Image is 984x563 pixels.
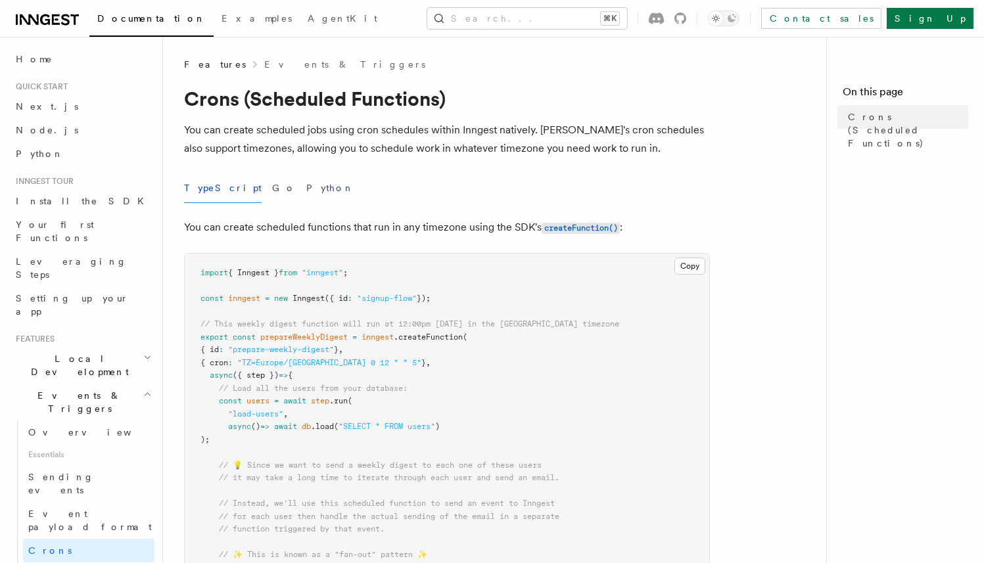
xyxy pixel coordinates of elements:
[184,218,710,237] p: You can create scheduled functions that run in any timezone using the SDK's :
[11,118,154,142] a: Node.js
[334,422,339,431] span: (
[16,196,152,206] span: Install the SDK
[11,47,154,71] a: Home
[288,371,293,380] span: {
[435,422,440,431] span: )
[28,508,152,532] span: Event payload format
[311,422,334,431] span: .load
[210,371,233,380] span: async
[274,422,297,431] span: await
[265,294,269,303] span: =
[23,444,154,465] span: Essentials
[426,358,431,367] span: ,
[357,294,417,303] span: "signup-flow"
[352,332,357,342] span: =
[16,101,78,112] span: Next.js
[417,294,431,303] span: });
[302,422,311,431] span: db
[28,545,72,556] span: Crons
[848,110,968,150] span: Crons (Scheduled Functions)
[279,268,297,277] span: from
[16,125,78,135] span: Node.js
[601,12,619,25] kbd: ⌘K
[11,250,154,286] a: Leveraging Steps
[339,422,435,431] span: "SELECT * FROM users"
[279,371,288,380] span: =>
[427,8,627,29] button: Search...⌘K
[200,332,228,342] span: export
[463,332,467,342] span: (
[237,358,421,367] span: "TZ=Europe/[GEOGRAPHIC_DATA] 0 12 * * 5"
[843,105,968,155] a: Crons (Scheduled Functions)
[184,121,710,158] p: You can create scheduled jobs using cron schedules within Inngest natively. [PERSON_NAME]'s cron ...
[674,258,705,275] button: Copy
[97,13,206,24] span: Documentation
[219,473,559,482] span: // it may take a long time to iterate through each user and send an email.
[184,58,246,71] span: Features
[274,396,279,405] span: =
[219,550,427,559] span: // ✨ This is known as a "fan-out" pattern ✨
[761,8,881,29] a: Contact sales
[228,409,283,418] span: "load-users"
[200,294,223,303] span: const
[11,352,143,378] span: Local Development
[28,472,94,495] span: Sending events
[11,384,154,420] button: Events & Triggers
[542,223,620,234] code: createFunction()
[228,422,251,431] span: async
[302,268,343,277] span: "inngest"
[200,435,210,444] span: );
[260,332,348,342] span: prepareWeeklyDigest
[272,173,296,203] button: Go
[708,11,739,26] button: Toggle dark mode
[274,294,288,303] span: new
[11,347,154,384] button: Local Development
[348,294,352,303] span: :
[362,332,394,342] span: inngest
[219,512,559,521] span: // for each user then handle the actual sending of the email in a separate
[219,524,385,533] span: // function triggered by that event.
[200,358,228,367] span: { cron
[306,173,354,203] button: Python
[16,53,53,66] span: Home
[228,358,233,367] span: :
[542,221,620,233] a: createFunction()
[219,396,242,405] span: const
[329,396,348,405] span: .run
[214,4,300,35] a: Examples
[200,345,219,354] span: { id
[200,319,619,328] span: // This weekly digest function will run at 12:00pm [DATE] in the [GEOGRAPHIC_DATA] timezone
[260,422,269,431] span: =>
[23,502,154,539] a: Event payload format
[264,58,425,71] a: Events & Triggers
[16,148,64,159] span: Python
[887,8,973,29] a: Sign Up
[23,539,154,562] a: Crons
[228,268,279,277] span: { Inngest }
[228,294,260,303] span: inngest
[394,332,463,342] span: .createFunction
[311,396,329,405] span: step
[843,84,968,105] h4: On this page
[89,4,214,37] a: Documentation
[325,294,348,303] span: ({ id
[11,176,74,187] span: Inngest tour
[11,95,154,118] a: Next.js
[11,286,154,323] a: Setting up your app
[228,345,334,354] span: "prepare-weekly-digest"
[11,334,55,344] span: Features
[11,81,68,92] span: Quick start
[184,87,710,110] h1: Crons (Scheduled Functions)
[339,345,343,354] span: ,
[246,396,269,405] span: users
[23,465,154,502] a: Sending events
[11,389,143,415] span: Events & Triggers
[219,345,223,354] span: :
[16,219,94,243] span: Your first Functions
[293,294,325,303] span: Inngest
[222,13,292,24] span: Examples
[11,142,154,166] a: Python
[308,13,377,24] span: AgentKit
[343,268,348,277] span: ;
[283,409,288,418] span: ,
